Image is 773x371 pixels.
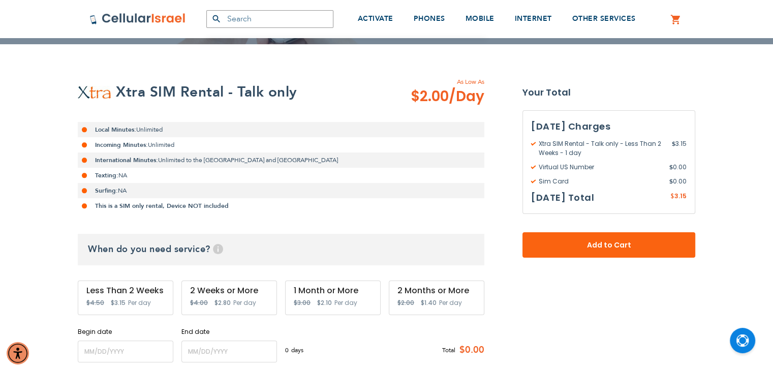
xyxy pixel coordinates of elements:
[78,86,111,98] img: Xtra SIM Rental - Talk only
[214,298,231,307] span: $2.80
[442,346,455,355] span: Total
[206,10,333,28] input: Search
[116,82,297,102] h2: Xtra SIM Rental - Talk only
[78,137,484,152] li: Unlimited
[449,86,484,107] span: /Day
[466,14,494,23] span: MOBILE
[411,86,484,107] span: $2.00
[397,286,476,295] div: 2 Months or More
[95,187,118,195] strong: Surfing:
[672,139,687,158] span: 3.15
[556,240,662,251] span: Add to Cart
[572,14,636,23] span: OTHER SERVICES
[334,298,357,307] span: Per day
[522,232,695,258] button: Add to Cart
[291,346,303,355] span: days
[7,342,29,364] div: Accessibility Menu
[78,234,484,265] h3: When do you need service?
[515,14,552,23] span: INTERNET
[78,168,484,183] li: NA
[669,177,687,186] span: 0.00
[531,139,672,158] span: Xtra SIM Rental - Talk only - Less Than 2 Weeks - 1 day
[128,298,151,307] span: Per day
[531,190,594,205] h3: [DATE] Total
[383,77,484,86] span: As Low As
[86,298,104,307] span: $4.50
[95,202,229,210] strong: This is a SIM only rental, Device NOT included
[421,298,437,307] span: $1.40
[294,286,372,295] div: 1 Month or More
[190,286,268,295] div: 2 Weeks or More
[674,192,687,200] span: 3.15
[78,183,484,198] li: NA
[669,163,687,172] span: 0.00
[181,327,277,336] label: End date
[78,122,484,137] li: Unlimited
[455,343,484,358] span: $0.00
[78,152,484,168] li: Unlimited to the [GEOGRAPHIC_DATA] and [GEOGRAPHIC_DATA]
[95,141,148,149] strong: Incoming Minutes:
[294,298,311,307] span: $3.00
[317,298,332,307] span: $2.10
[670,192,674,201] span: $
[669,177,673,186] span: $
[213,244,223,254] span: Help
[439,298,462,307] span: Per day
[669,163,673,172] span: $
[531,163,669,172] span: Virtual US Number
[522,85,695,100] strong: Your Total
[414,14,445,23] span: PHONES
[89,13,186,25] img: Cellular Israel Logo
[95,171,118,179] strong: Texting:
[190,298,208,307] span: $4.00
[78,327,173,336] label: Begin date
[672,139,675,148] span: $
[181,341,277,362] input: MM/DD/YYYY
[78,341,173,362] input: MM/DD/YYYY
[531,177,669,186] span: Sim Card
[111,298,126,307] span: $3.15
[95,126,136,134] strong: Local Minutes:
[285,346,291,355] span: 0
[233,298,256,307] span: Per day
[95,156,158,164] strong: International Minutes:
[86,286,165,295] div: Less Than 2 Weeks
[397,298,414,307] span: $2.00
[358,14,393,23] span: ACTIVATE
[531,119,687,134] h3: [DATE] Charges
